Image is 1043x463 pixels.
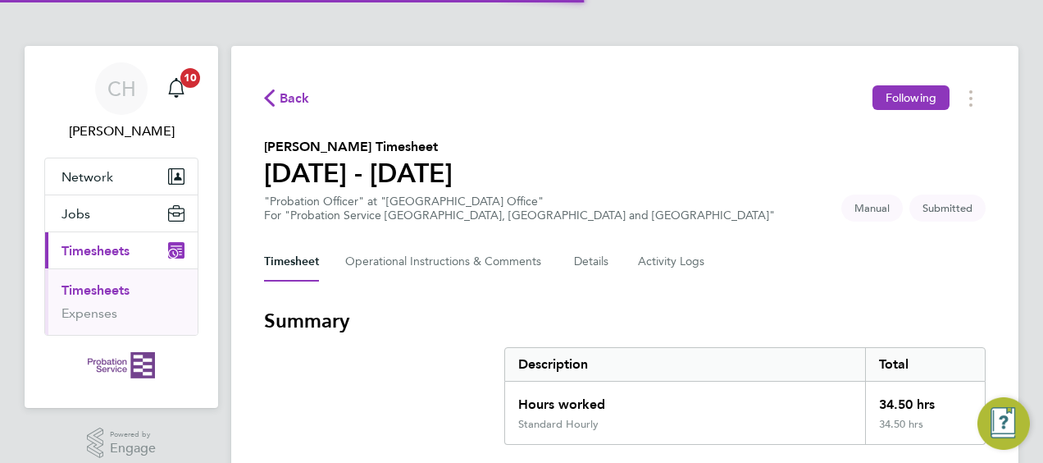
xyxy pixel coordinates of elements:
button: Operational Instructions & Comments [345,242,548,282]
div: 34.50 hrs [865,418,985,444]
button: Engage Resource Center [977,397,1030,450]
div: "Probation Officer" at "[GEOGRAPHIC_DATA] Office" [264,195,775,222]
a: CH[PERSON_NAME] [44,62,198,141]
button: Details [574,242,612,282]
span: This timesheet was manually created. [841,195,903,222]
span: Colette Hall [44,121,198,141]
a: Go to home page [44,352,198,378]
div: Timesheets [45,268,198,335]
nav: Main navigation [25,46,218,408]
button: Activity Logs [638,242,707,282]
div: Description [505,348,865,381]
a: Expenses [61,305,117,321]
a: 10 [160,62,193,115]
div: Standard Hourly [518,418,599,431]
div: Summary [504,347,986,445]
button: Following [872,85,950,110]
span: Back [280,89,310,108]
div: For "Probation Service [GEOGRAPHIC_DATA], [GEOGRAPHIC_DATA] and [GEOGRAPHIC_DATA]" [264,209,775,222]
a: Timesheets [61,282,130,298]
div: Total [865,348,985,381]
span: Following [886,90,936,105]
button: Timesheet [264,242,319,282]
span: 10 [180,68,200,88]
button: Network [45,158,198,195]
span: Network [61,169,113,185]
a: Powered byEngage [87,428,157,459]
button: Back [264,88,310,108]
div: Hours worked [505,382,865,418]
h1: [DATE] - [DATE] [264,157,453,190]
span: Jobs [61,206,90,222]
span: This timesheet is Submitted. [909,195,986,222]
img: probationservice-logo-retina.png [88,352,154,378]
h3: Summary [264,308,986,334]
span: Engage [110,442,156,456]
button: Jobs [45,195,198,231]
span: Powered by [110,428,156,442]
button: Timesheets Menu [956,85,986,111]
h2: [PERSON_NAME] Timesheet [264,137,453,157]
span: CH [107,78,136,99]
button: Timesheets [45,232,198,268]
div: 34.50 hrs [865,382,985,418]
span: Timesheets [61,243,130,259]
